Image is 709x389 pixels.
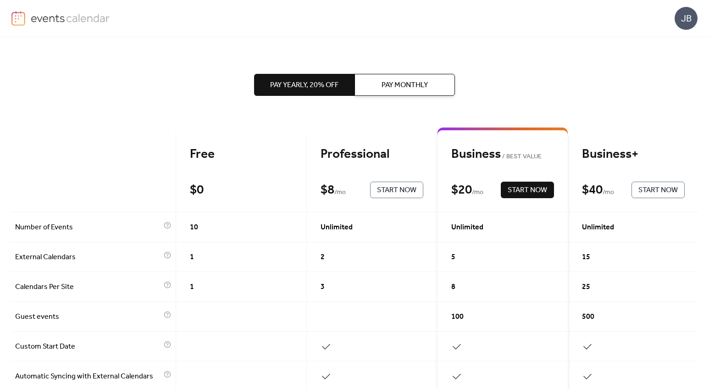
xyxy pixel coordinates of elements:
[582,222,614,233] span: Unlimited
[321,182,334,198] div: $ 8
[501,151,542,162] span: BEST VALUE
[582,282,590,293] span: 25
[321,222,353,233] span: Unlimited
[15,371,161,382] span: Automatic Syncing with External Calendars
[31,11,110,25] img: logo-type
[451,146,554,162] div: Business
[382,80,428,91] span: Pay Monthly
[354,74,455,96] button: Pay Monthly
[638,185,678,196] span: Start Now
[377,185,416,196] span: Start Now
[254,74,354,96] button: Pay Yearly, 20% off
[451,222,483,233] span: Unlimited
[190,222,198,233] span: 10
[472,187,483,198] span: / mo
[321,146,423,162] div: Professional
[15,311,161,322] span: Guest events
[582,182,603,198] div: $ 40
[582,252,590,263] span: 15
[190,146,293,162] div: Free
[603,187,614,198] span: / mo
[451,282,455,293] span: 8
[321,252,325,263] span: 2
[11,11,25,26] img: logo
[15,222,161,233] span: Number of Events
[631,182,685,198] button: Start Now
[582,311,594,322] span: 500
[451,182,472,198] div: $ 20
[190,182,204,198] div: $ 0
[451,311,464,322] span: 100
[508,185,547,196] span: Start Now
[451,252,455,263] span: 5
[190,282,194,293] span: 1
[15,252,161,263] span: External Calendars
[321,282,325,293] span: 3
[370,182,423,198] button: Start Now
[675,7,698,30] div: JB
[582,146,685,162] div: Business+
[190,252,194,263] span: 1
[15,282,161,293] span: Calendars Per Site
[270,80,338,91] span: Pay Yearly, 20% off
[501,182,554,198] button: Start Now
[334,187,346,198] span: / mo
[15,341,161,352] span: Custom Start Date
